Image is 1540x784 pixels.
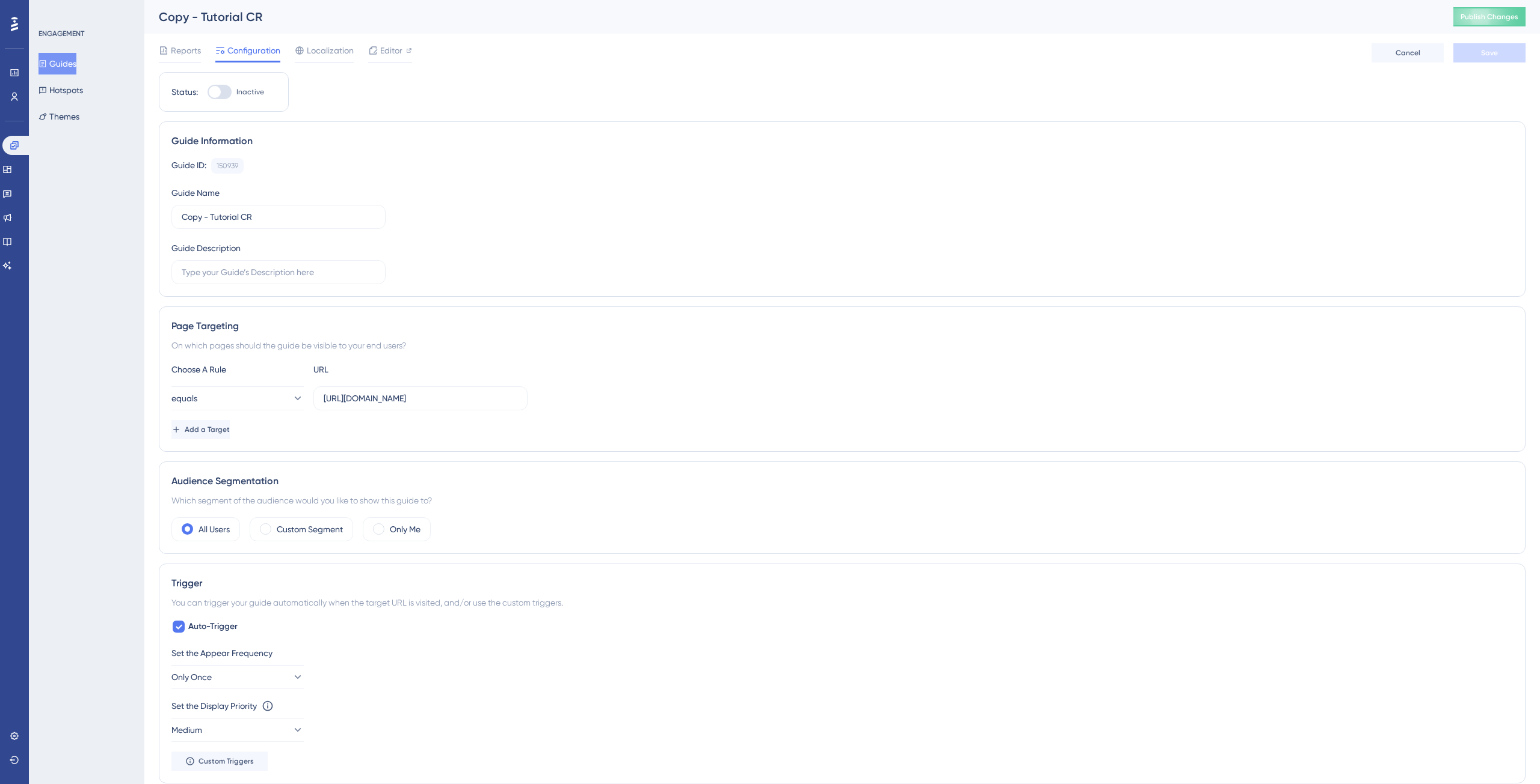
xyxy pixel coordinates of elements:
span: Publish Changes [1461,12,1518,22]
input: Type your Guide’s Name here [182,210,375,223]
button: Hotspots [38,79,83,101]
div: URL [313,362,446,377]
label: All Users [199,522,230,536]
button: Themes [38,106,79,127]
input: Type your Guide’s Description here [182,266,375,279]
span: Inactive [236,87,264,97]
span: Configuration [227,43,280,58]
div: Choose A Rule [171,362,304,377]
button: Only Once [171,665,304,689]
div: 150939 [217,161,238,171]
div: Guide Description [171,241,241,255]
button: Custom Triggers [171,752,268,771]
div: You can trigger your guide automatically when the target URL is visited, and/or use the custom tr... [171,595,1513,610]
span: Auto-Trigger [188,619,238,634]
span: Medium [171,723,202,737]
div: Status: [171,85,198,99]
div: Which segment of the audience would you like to show this guide to? [171,493,1513,508]
div: Guide ID: [171,158,206,174]
span: Reports [171,43,201,58]
input: yourwebsite.com/path [324,392,517,405]
span: equals [171,391,197,406]
span: Save [1481,48,1498,58]
div: Set the Appear Frequency [171,646,1513,660]
button: Save [1453,43,1526,62]
span: Localization [307,43,354,58]
div: Copy - Tutorial CR [159,8,1423,25]
span: Custom Triggers [199,756,254,766]
div: On which pages should the guide be visible to your end users? [171,338,1513,353]
span: Only Once [171,670,212,684]
div: Set the Display Priority [171,699,257,713]
span: Editor [380,43,402,58]
span: Add a Target [185,425,230,434]
button: Publish Changes [1453,7,1526,26]
button: Medium [171,718,304,742]
label: Only Me [390,522,420,536]
div: Audience Segmentation [171,474,1513,488]
span: Cancel [1396,48,1420,58]
button: Guides [38,53,76,74]
button: Cancel [1372,43,1444,62]
div: Guide Information [171,134,1513,148]
label: Custom Segment [277,522,343,536]
div: ENGAGEMENT [38,29,84,38]
button: Add a Target [171,420,230,439]
button: equals [171,386,304,410]
div: Trigger [171,576,1513,591]
div: Guide Name [171,186,220,200]
div: Page Targeting [171,319,1513,333]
